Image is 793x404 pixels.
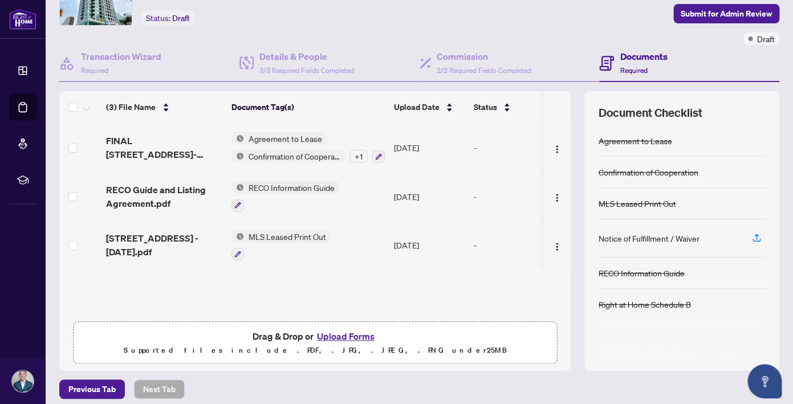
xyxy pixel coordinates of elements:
[59,379,125,399] button: Previous Tab
[231,230,331,261] button: Status IconMLS Leased Print Out
[106,134,222,161] span: FINAL [STREET_ADDRESS]- Agreement.pdf
[389,221,469,270] td: [DATE]
[474,190,562,203] div: -
[620,66,647,75] span: Required
[548,187,566,206] button: Logo
[172,13,190,23] span: Draft
[389,91,469,123] th: Upload Date
[101,91,227,123] th: (3) File Name
[552,242,562,251] img: Logo
[469,91,566,123] th: Status
[74,322,556,364] span: Drag & Drop orUpload FormsSupported files include .PDF, .JPG, .JPEG, .PNG under25MB
[253,329,378,344] span: Drag & Drop or
[12,370,34,392] img: Profile Icon
[314,329,378,344] button: Upload Forms
[259,66,354,75] span: 3/3 Required Fields Completed
[393,101,439,113] span: Upload Date
[389,172,469,221] td: [DATE]
[598,166,698,178] div: Confirmation of Cooperation
[552,145,562,154] img: Logo
[598,232,699,244] div: Notice of Fulfillment / Waiver
[106,101,156,113] span: (3) File Name
[437,50,531,63] h4: Commission
[473,101,497,113] span: Status
[81,66,108,75] span: Required
[68,380,116,398] span: Previous Tab
[259,50,354,63] h4: Details & People
[747,364,782,398] button: Open asap
[244,181,339,194] span: RECO Information Guide
[349,150,368,162] div: + 1
[231,181,244,194] img: Status Icon
[231,181,339,212] button: Status IconRECO Information Guide
[231,230,244,243] img: Status Icon
[552,193,562,202] img: Logo
[134,379,185,399] button: Next Tab
[106,183,222,210] span: RECO Guide and Listing Agreement.pdf
[244,230,331,243] span: MLS Leased Print Out
[598,298,690,311] div: Right at Home Schedule B
[231,150,244,162] img: Status Icon
[757,32,775,45] span: Draft
[80,344,550,357] p: Supported files include .PDF, .JPG, .JPEG, .PNG under 25 MB
[437,66,531,75] span: 2/2 Required Fields Completed
[598,134,672,147] div: Agreement to Lease
[231,132,244,145] img: Status Icon
[598,105,702,121] span: Document Checklist
[244,132,327,145] span: Agreement to Lease
[673,4,779,23] button: Submit for Admin Review
[9,9,36,30] img: logo
[681,5,772,23] span: Submit for Admin Review
[548,236,566,254] button: Logo
[106,231,222,259] span: [STREET_ADDRESS] - [DATE].pdf
[598,267,684,279] div: RECO Information Guide
[81,50,161,63] h4: Transaction Wizard
[227,91,389,123] th: Document Tag(s)
[620,50,667,63] h4: Documents
[548,138,566,157] button: Logo
[389,123,469,172] td: [DATE]
[141,10,194,26] div: Status:
[474,141,562,154] div: -
[244,150,345,162] span: Confirmation of Cooperation
[474,239,562,251] div: -
[231,132,385,163] button: Status IconAgreement to LeaseStatus IconConfirmation of Cooperation+1
[598,197,676,210] div: MLS Leased Print Out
